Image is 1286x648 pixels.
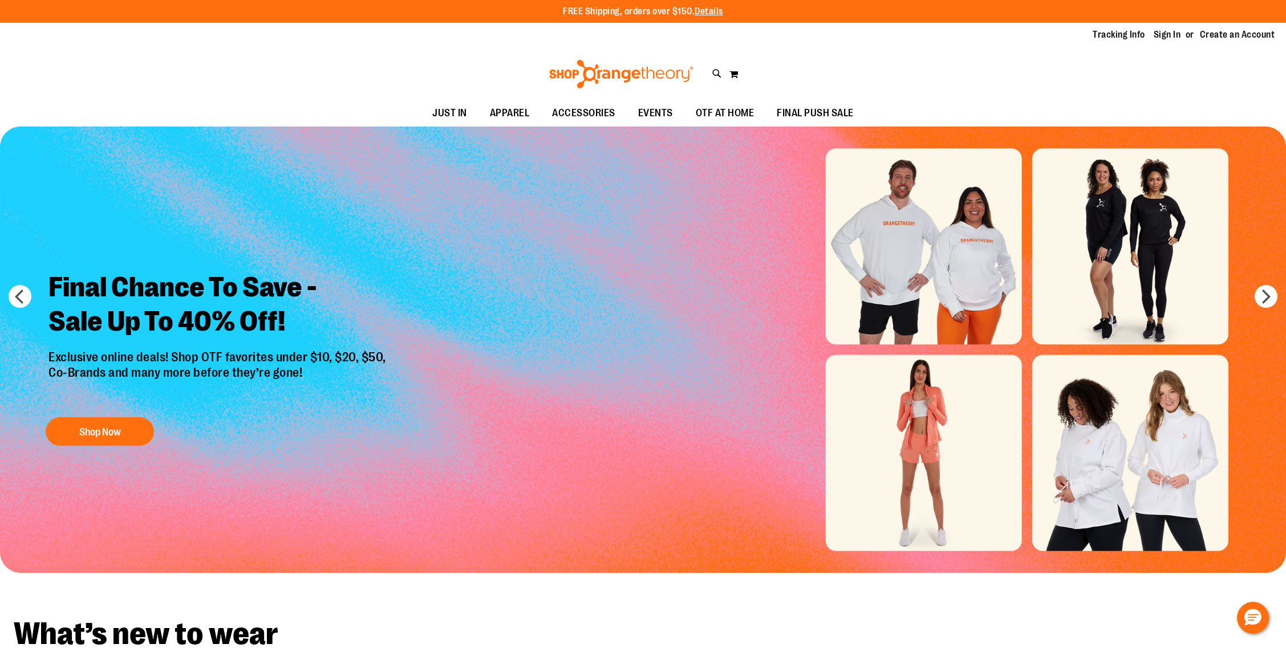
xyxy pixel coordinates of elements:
h2: Final Chance To Save - Sale Up To 40% Off! [40,262,397,351]
button: next [1255,285,1277,308]
a: ACCESSORIES [541,100,627,127]
p: FREE Shipping, orders over $150. [563,5,723,18]
a: OTF AT HOME [684,100,766,127]
p: Exclusive online deals! Shop OTF favorites under $10, $20, $50, Co-Brands and many more before th... [40,351,397,406]
span: EVENTS [638,100,673,126]
button: prev [9,285,31,308]
a: Details [695,6,723,17]
button: Shop Now [46,417,154,446]
a: JUST IN [421,100,478,127]
span: OTF AT HOME [696,100,754,126]
a: EVENTS [627,100,684,127]
span: JUST IN [432,100,467,126]
span: APPAREL [490,100,530,126]
button: Hello, have a question? Let’s chat. [1237,602,1269,634]
a: Sign In [1154,28,1181,41]
a: Final Chance To Save -Sale Up To 40% Off! Exclusive online deals! Shop OTF favorites under $10, $... [40,262,397,452]
a: Create an Account [1200,28,1275,41]
span: ACCESSORIES [552,100,615,126]
span: FINAL PUSH SALE [777,100,854,126]
a: APPAREL [478,100,541,127]
a: Tracking Info [1093,28,1145,41]
a: FINAL PUSH SALE [765,100,865,127]
img: Shop Orangetheory [547,60,695,88]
